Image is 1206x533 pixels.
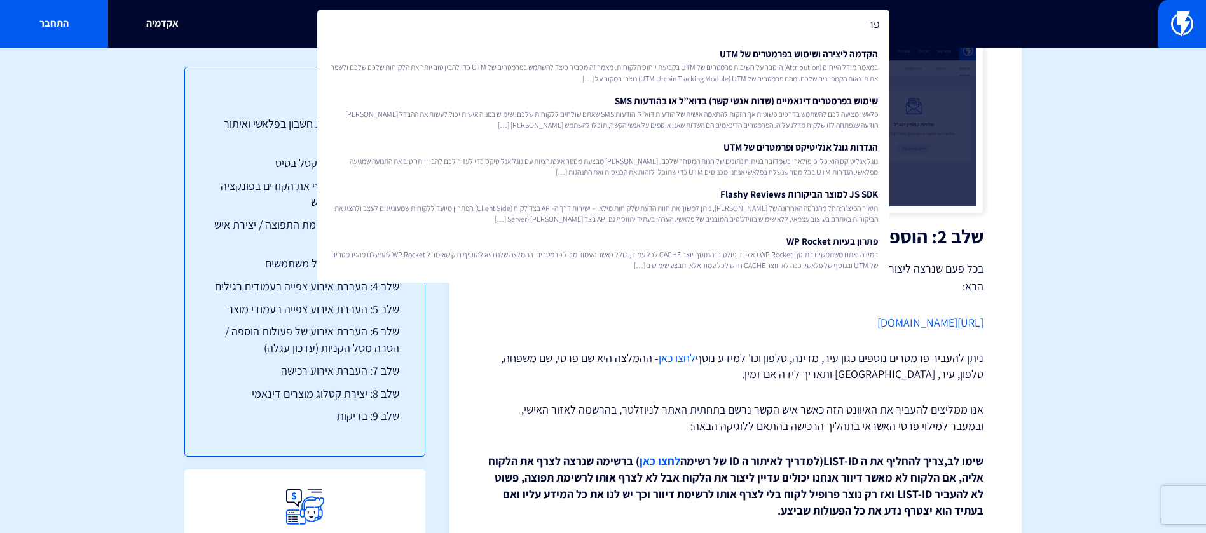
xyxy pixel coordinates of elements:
[659,351,696,365] a: לחצו כאן
[324,229,883,276] a: פתרון בעיות WP Rocketבמידה ואתם משתמשים בתוסף WP Rocket באופן דיפולטיבי התוסף יוצר CACHE לכל עמוד...
[329,109,878,130] span: פלאשי מציעה לכם להשתמש בדרכים פשוטות אך חזקות להתאמה אישית של הודעות דוא”ל והודעות SMS שאתם שולחי...
[210,278,399,295] a: שלב 4: העברת אירוע צפייה בעמודים רגילים
[210,408,399,424] a: שלב 9: בדיקות
[210,217,399,249] a: שלב 2: הוספה לרשימת התפוצה / יצירת איש קשר
[329,62,878,83] span: במאמר מודל הייחוס (Attribution) הוסבר על חשיבות פרמטרים של UTM בקביעת ייחוס הלקוחות. מאמר זה מסבי...
[488,454,983,517] strong: שימו לב, (למדריך לאיתור ה ID של רשימה ) ברשימה שנרצה לצרף את הלקוח אליה, אם הלקוח לא מאשר דיוור א...
[877,315,983,330] a: [URL][DOMAIN_NAME]
[324,42,883,89] a: הקדמה ליצירה ושימוש בפרמטרים של UTMבמאמר מודל הייחוס (Attribution) הוסבר על חשיבות פרמטרים של UTM...
[324,135,883,182] a: הגדרות גוגל אנליטיקס ופרמטרים של UTMגוגל אנליטיקס הוא כלי פופולארי כשמדובר בניתוח נתונים של חנות ...
[488,350,983,382] p: ניתן להעביר פרמטרים נוספים כגון עיר, מדינה, טלפון וכו' למידע נוסף - ההמלצה היא שם פרטי, שם משפחה,...
[210,155,399,172] a: שלב 1: הטמעת הפיקסל בסיס
[640,454,680,468] a: לחצו כאן
[210,93,399,109] h3: תוכן
[210,178,399,210] a: הערות ביניים: לעטוף את הקודים בפונקציה שפלאשי מוכן לשימוש
[210,301,399,318] a: שלב 5: העברת אירוע צפייה בעמודי מוצר
[324,89,883,136] a: שימוש בפרמטרים דינאמיים (שדות אנשי קשר) בדוא”ל או בהודעות SMSפלאשי מציעה לכם להשתמש בדרכים פשוטות...
[324,182,883,229] a: JS SDK למוצר הביקורות Flashy Reviewsתיאור הפיצ’ר:החל מהגרסה האחרונה של [PERSON_NAME], ניתן למשוך ...
[329,156,878,177] span: גוגל אנליטיקס הוא כלי פופולארי כשמדובר בניתוח נתונים של חנות המסחר שלכם. [PERSON_NAME] מבצעת מספר...
[210,116,399,148] a: שלב מקדים: פתיחת חשבון בפלאשי ואיתור נכסים רלוונטיים
[210,323,399,356] a: שלב 6: העברת אירוע של פעולות הוספה / הסרה מסל הקניות (עדכון עגלה)
[329,203,878,224] span: תיאור הפיצ’ר:החל מהגרסה האחרונה של [PERSON_NAME], ניתן למשוך את חוות הדעת שלקוחות מילאו – ישירות ...
[317,10,889,39] input: חיפוש מהיר...
[823,454,944,468] span: צריך להחליף את ה LIST-ID
[210,363,399,379] a: שלב 7: העברת אירוע רכישה
[210,255,399,272] a: שלב 3: התחברות של משתמשים
[488,401,983,434] p: אנו ממליצים להעביר את האיוונט הזה כאשר איש הקשר נרשם בתחתית האתר לניוזלטר, בהרשמה לאזור האישי, וב...
[329,249,878,271] span: במידה ואתם משתמשים בתוסף WP Rocket באופן דיפולטיבי התוסף יוצר CACHE לכל עמוד, כולל כאשר העמוד מכי...
[210,386,399,402] a: שלב 8: יצירת קטלוג מוצרים דינאמי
